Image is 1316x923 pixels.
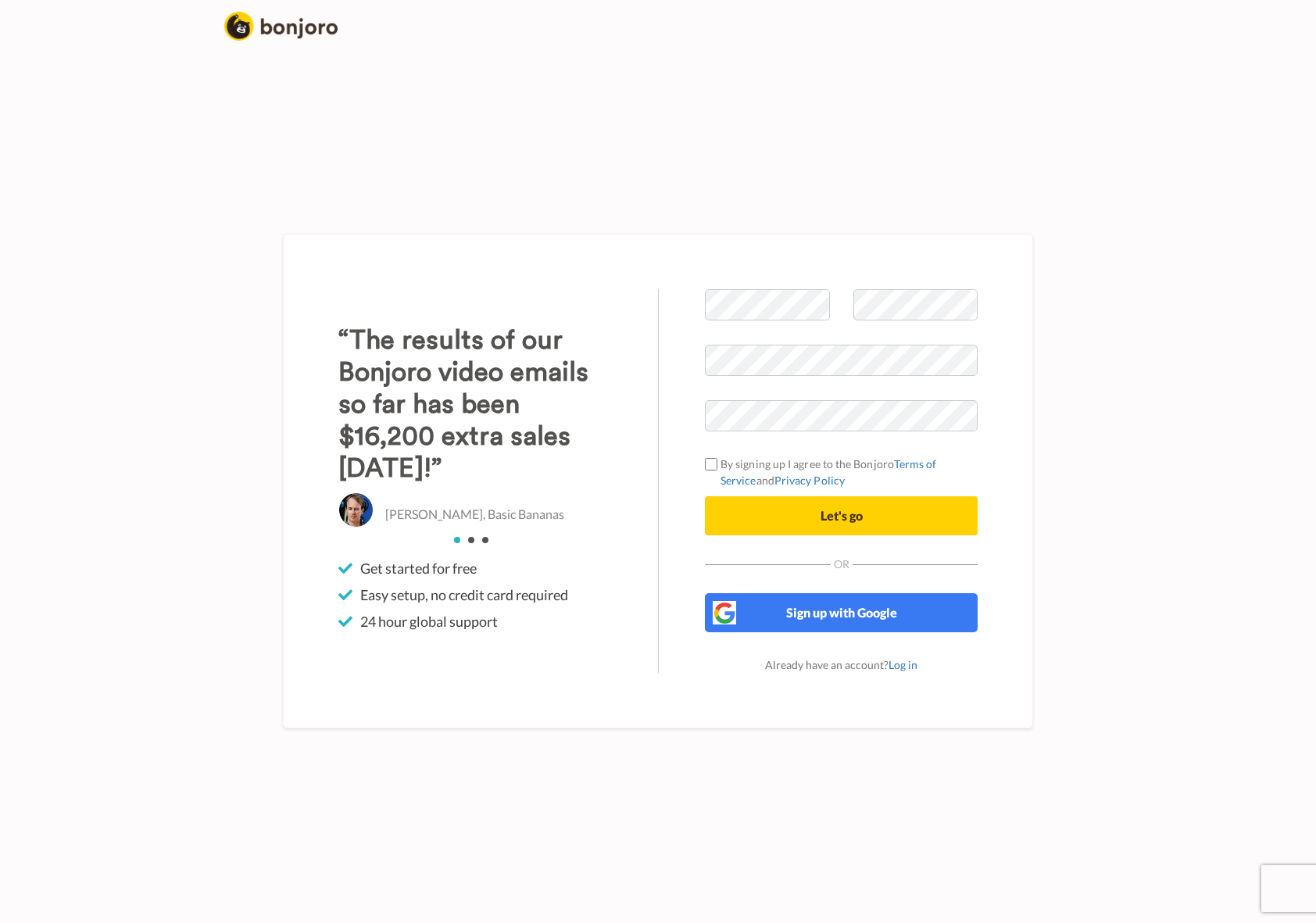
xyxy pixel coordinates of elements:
button: Let's go [705,496,978,535]
img: logo_full.png [224,12,338,41]
span: Sign up with Google [786,605,897,620]
a: Terms of Service [721,457,937,487]
h3: “The results of our Bonjoro video emails so far has been $16,200 extra sales [DATE]!” [338,324,611,485]
a: Privacy Policy [774,474,845,487]
p: [PERSON_NAME], Basic Bananas [385,506,564,524]
a: Log in [889,658,917,671]
input: By signing up I agree to the BonjoroTerms of ServiceandPrivacy Policy [705,458,717,470]
span: Let's go [821,508,863,523]
img: Christo Hall, Basic Bananas [338,492,374,528]
span: 24 hour global support [360,612,498,631]
span: Easy setup, no credit card required [360,585,568,604]
label: By signing up I agree to the Bonjoro and [705,456,978,488]
span: Or [831,559,853,570]
span: Already have an account? [765,658,917,671]
span: Get started for free [360,559,477,578]
button: Sign up with Google [705,593,978,632]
